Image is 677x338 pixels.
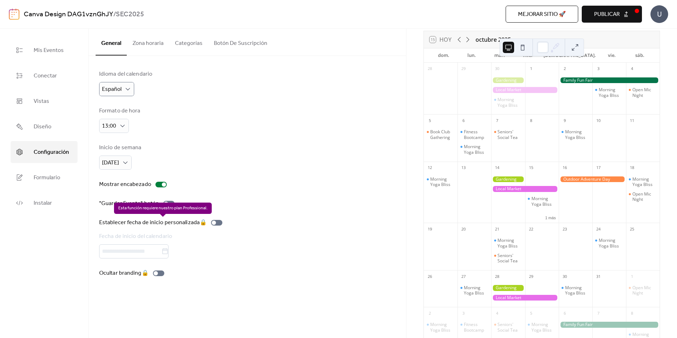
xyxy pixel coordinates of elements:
div: Mostrar encabezado [99,180,151,189]
div: Idioma del calendario [99,70,152,78]
div: Family Fun Fair [559,77,660,83]
div: Open Mic Night [626,87,660,98]
div: Outdoor Adventure Day [559,176,626,182]
div: dom. [429,48,457,63]
div: 19 [426,225,434,233]
div: Open Mic Night [632,191,657,202]
div: Seniors' Social Tea [497,322,522,333]
div: Gardening Workshop [491,77,525,83]
div: Morning Yoga Bliss [457,285,491,296]
div: Morning Yoga Bliss [525,322,559,333]
div: 1 [628,273,636,280]
span: Español [102,84,121,95]
div: 28 [493,273,501,280]
div: Morning Yoga Bliss [559,129,592,140]
b: SEC2025 [116,8,144,21]
div: Fitness Bootcamp [464,129,488,140]
div: Morning Yoga Bliss [424,322,457,333]
div: Open Mic Night [632,285,657,296]
div: Morning Yoga Bliss [497,97,522,108]
div: 10 [594,117,602,124]
span: Formulario [34,172,60,183]
span: Publicar [594,10,620,19]
button: General [96,29,127,56]
button: Categorías [169,29,208,55]
span: Mejorar sitio 🚀 [518,10,566,19]
div: 6 [460,117,467,124]
div: 13 [460,164,467,172]
button: Mejorar sitio 🚀 [506,6,578,23]
div: Gardening Workshop [491,176,525,182]
div: 17 [594,164,602,172]
div: 27 [460,273,467,280]
div: 1 [527,65,535,73]
div: Morning Yoga Bliss [626,176,660,187]
div: octubre 2025 [476,35,511,44]
div: Book Club Gathering [430,129,455,140]
div: 24 [594,225,602,233]
div: 11 [628,117,636,124]
a: Mis Eventos [11,39,78,61]
div: Seniors' Social Tea [497,253,522,264]
div: Morning Yoga Bliss [565,129,590,140]
div: 9 [561,117,569,124]
div: Seniors' Social Tea [497,129,522,140]
div: 4 [493,309,501,317]
div: 7 [493,117,501,124]
div: 3 [460,309,467,317]
div: Seniors' Social Tea [491,129,525,140]
div: Open Mic Night [632,87,657,98]
a: Formulario [11,167,78,188]
div: 30 [493,65,501,73]
div: Open Mic Night [626,191,660,202]
button: Publicar [582,6,642,23]
a: Vistas [11,90,78,112]
div: U [650,5,668,23]
a: Instalar [11,192,78,214]
div: 29 [460,65,467,73]
div: Inicio de semana [99,144,142,152]
div: Morning Yoga Bliss [525,196,559,207]
div: 4 [628,65,636,73]
div: 18 [628,164,636,172]
div: 26 [426,273,434,280]
div: 22 [527,225,535,233]
div: 8 [628,309,636,317]
div: 2 [561,65,569,73]
span: Configuración [34,147,69,158]
div: 20 [460,225,467,233]
div: 8 [527,117,535,124]
span: Conectar [34,70,57,82]
div: Morning Yoga Bliss [430,322,455,333]
div: Gardening Workshop [491,285,525,291]
div: "Guardar Evento" botón [99,199,159,208]
div: 12 [426,164,434,172]
button: Botón De Suscripción [208,29,273,55]
div: Morning Yoga Bliss [632,176,657,187]
div: Morning Yoga Bliss [531,322,556,333]
div: Morning Yoga Bliss [592,87,626,98]
div: Seniors' Social Tea [491,253,525,264]
span: [DATE] [102,157,119,168]
div: Local Market [491,295,558,301]
img: logo [9,8,19,20]
div: sáb. [626,48,654,63]
div: Morning Yoga Bliss [424,176,457,187]
div: 23 [561,225,569,233]
div: Morning Yoga Bliss [464,144,488,155]
div: Fitness Bootcamp [464,322,488,333]
div: Open Mic Night [626,285,660,296]
div: Family Fun Fair [559,322,660,328]
div: Morning Yoga Bliss [497,238,522,249]
button: Zona horaria [127,29,169,55]
div: Morning Yoga Bliss [599,238,623,249]
div: Morning Yoga Bliss [457,144,491,155]
div: 28 [426,65,434,73]
span: 13:00 [102,121,116,132]
div: Morning Yoga Bliss [531,196,556,207]
div: Fitness Bootcamp [457,129,491,140]
div: mar. [486,48,514,63]
div: Morning Yoga Bliss [430,176,455,187]
div: 25 [628,225,636,233]
div: 6 [561,309,569,317]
